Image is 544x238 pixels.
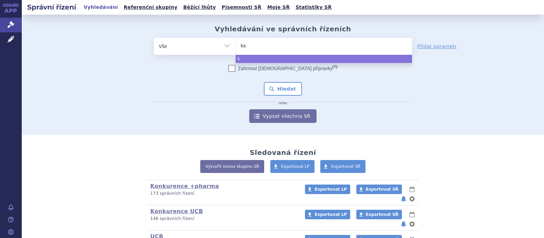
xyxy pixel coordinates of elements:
a: Vyhledávání [82,3,120,12]
a: Exportovat SŘ [356,185,402,194]
a: Exportovat LP [270,160,315,173]
span: Exportovat LP [281,164,310,169]
a: Referenční skupiny [122,3,180,12]
a: Statistiky SŘ [293,3,334,12]
a: Moje SŘ [265,3,292,12]
button: nastavení [409,195,415,203]
a: Exportovat LP [305,185,350,194]
span: Exportovat LP [314,212,347,217]
a: Vytvořit novou skupinu SŘ [200,160,264,173]
a: Konkurence +pharma [150,183,219,189]
abbr: (?) [333,65,337,69]
h2: Vyhledávání ve správních řízeních [215,25,351,33]
span: Exportovat SŘ [366,187,398,192]
a: Konkurence UCB [150,208,203,215]
a: Běžící lhůty [181,3,218,12]
label: Zahrnout [DEMOGRAPHIC_DATA] přípravky [228,65,337,72]
h2: Správní řízení [22,2,82,12]
button: notifikace [400,195,407,203]
p: 146 správních řízení [150,216,296,222]
a: Písemnosti SŘ [220,3,263,12]
a: Vypsat všechna SŘ [249,109,317,123]
button: Hledat [264,82,302,96]
a: Exportovat LP [305,210,350,219]
button: notifikace [400,220,407,228]
span: Exportovat LP [314,187,347,192]
li: k [236,55,412,63]
button: lhůty [409,210,415,219]
a: Exportovat SŘ [320,160,365,173]
p: 173 správních řízení [150,191,296,196]
span: Exportovat SŘ [366,212,398,217]
a: Exportovat SŘ [356,210,402,219]
button: nastavení [409,220,415,228]
a: Přidat parametr [417,43,457,50]
button: lhůty [409,185,415,193]
span: Exportovat SŘ [331,164,360,169]
h2: Sledovaná řízení [250,148,316,157]
i: nebo [275,101,291,105]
